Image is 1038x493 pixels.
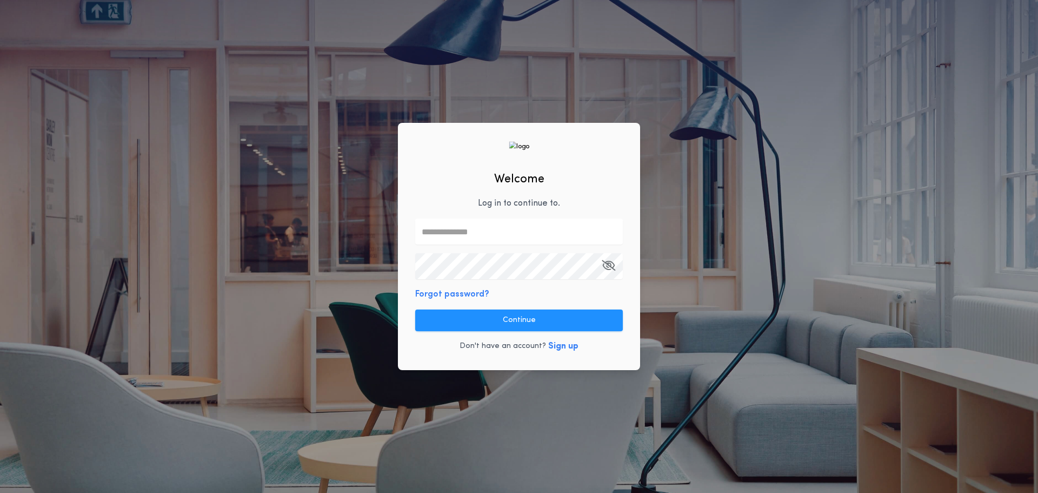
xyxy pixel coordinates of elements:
img: logo [509,141,529,152]
button: Forgot password? [415,288,489,301]
p: Don't have an account? [460,341,546,352]
button: Sign up [548,340,578,353]
p: Log in to continue to . [478,197,560,210]
button: Continue [415,310,623,331]
h2: Welcome [494,170,544,188]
